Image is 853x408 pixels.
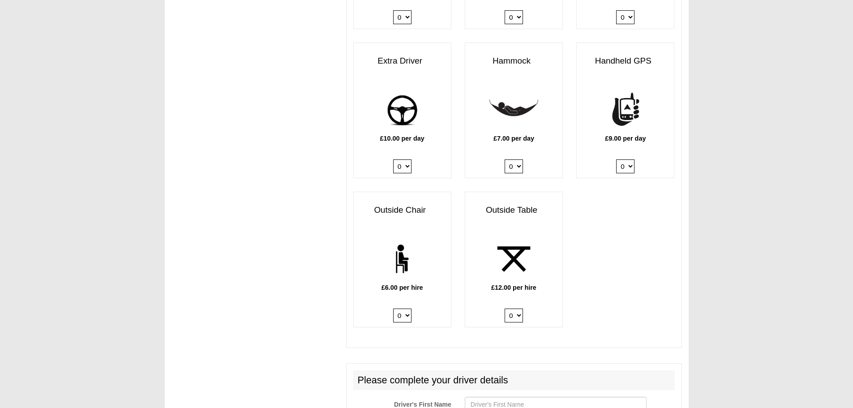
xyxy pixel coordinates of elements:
img: hammock.png [489,86,538,134]
h3: Handheld GPS [577,52,674,70]
h3: Extra Driver [354,52,451,70]
b: £7.00 per day [493,135,534,142]
h3: Outside Table [465,201,562,219]
b: £9.00 per day [605,135,646,142]
b: £6.00 per hire [381,284,423,291]
img: add-driver.png [378,86,427,134]
img: chair.png [378,235,427,283]
h3: Outside Chair [354,201,451,219]
h3: Hammock [465,52,562,70]
h2: Please complete your driver details [353,370,675,390]
b: £12.00 per hire [491,284,536,291]
img: table.png [489,235,538,283]
img: handheld-gps.png [601,86,650,134]
b: £10.00 per day [380,135,424,142]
